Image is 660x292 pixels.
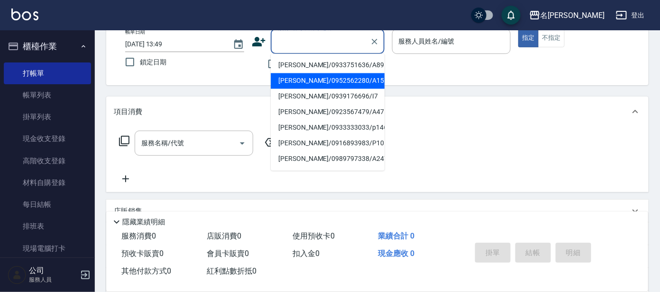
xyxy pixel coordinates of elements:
[4,34,91,59] button: 櫃檯作業
[541,9,605,21] div: 名[PERSON_NAME]
[29,266,77,275] h5: 公司
[271,105,385,120] li: [PERSON_NAME]/0923567479/A47
[378,231,415,240] span: 業績合計 0
[271,167,385,183] li: [PERSON_NAME]/[PERSON_NAME]P1123/P1123
[106,200,649,222] div: 店販銷售
[227,33,250,56] button: Choose date, selected date is 2025-08-20
[121,249,164,258] span: 預收卡販賣 0
[4,62,91,84] a: 打帳單
[4,215,91,237] a: 排班表
[271,136,385,151] li: [PERSON_NAME]/0916893983/P1011
[271,89,385,105] li: [PERSON_NAME]/0939176696/I7
[4,84,91,106] a: 帳單列表
[271,58,385,73] li: [PERSON_NAME]/0933751636/A89
[538,29,565,47] button: 不指定
[8,265,27,284] img: Person
[121,266,171,275] span: 其他付款方式 0
[11,9,38,20] img: Logo
[207,231,242,240] span: 店販消費 0
[4,172,91,194] a: 材料自購登錄
[106,97,649,127] div: 項目消費
[293,249,320,258] span: 扣入金 0
[612,7,649,24] button: 登出
[378,249,415,258] span: 現金應收 0
[518,29,539,47] button: 指定
[114,206,142,216] p: 店販銷售
[502,6,521,25] button: save
[293,231,335,240] span: 使用預收卡 0
[140,57,166,67] span: 鎖定日期
[125,28,145,35] label: 帳單日期
[29,275,77,284] p: 服務人員
[122,217,165,227] p: 隱藏業績明細
[4,194,91,215] a: 每日結帳
[207,249,249,258] span: 會員卡販賣 0
[271,151,385,167] li: [PERSON_NAME]/0989797338/A247
[4,150,91,172] a: 高階收支登錄
[4,128,91,150] a: 現金收支登錄
[271,120,385,136] li: [PERSON_NAME]/0933333033/p1462
[125,36,223,52] input: YYYY/MM/DD hh:mm
[235,136,250,151] button: Open
[4,238,91,259] a: 現場電腦打卡
[207,266,257,275] span: 紅利點數折抵 0
[4,106,91,128] a: 掛單列表
[368,35,381,48] button: Clear
[114,107,142,117] p: 項目消費
[271,73,385,89] li: [PERSON_NAME]/0952562280/A155
[121,231,156,240] span: 服務消費 0
[525,6,608,25] button: 名[PERSON_NAME]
